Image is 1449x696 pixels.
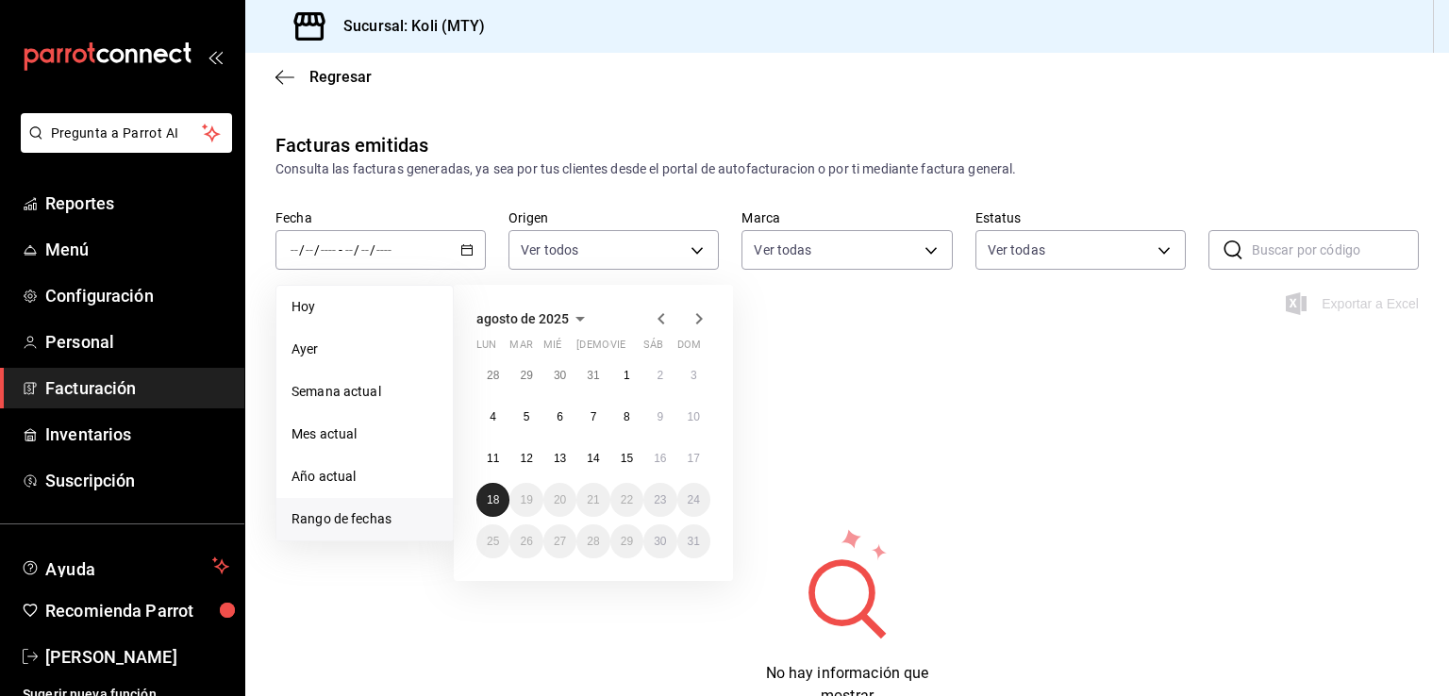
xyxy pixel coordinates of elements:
input: -- [360,242,370,257]
label: Origen [508,211,719,224]
span: Ayer [291,340,438,359]
input: Buscar por código [1252,231,1419,269]
abbr: 16 de agosto de 2025 [654,452,666,465]
abbr: 30 de agosto de 2025 [654,535,666,548]
input: ---- [320,242,337,257]
button: 2 de agosto de 2025 [643,358,676,392]
abbr: lunes [476,339,496,358]
button: agosto de 2025 [476,307,591,330]
input: -- [290,242,299,257]
abbr: 29 de julio de 2025 [520,369,532,382]
span: Hoy [291,297,438,317]
span: Pregunta a Parrot AI [51,124,203,143]
abbr: viernes [610,339,625,358]
span: Inventarios [45,422,229,447]
span: Personal [45,329,229,355]
abbr: jueves [576,339,688,358]
abbr: 17 de agosto de 2025 [688,452,700,465]
abbr: 1 de agosto de 2025 [624,369,630,382]
h3: Sucursal: Koli (MTY) [328,15,486,38]
button: 10 de agosto de 2025 [677,400,710,434]
abbr: 28 de julio de 2025 [487,369,499,382]
abbr: domingo [677,339,701,358]
abbr: 25 de agosto de 2025 [487,535,499,548]
span: agosto de 2025 [476,311,569,326]
abbr: martes [509,339,532,358]
button: 14 de agosto de 2025 [576,441,609,475]
abbr: 10 de agosto de 2025 [688,410,700,423]
button: 31 de julio de 2025 [576,358,609,392]
abbr: 8 de agosto de 2025 [624,410,630,423]
abbr: 22 de agosto de 2025 [621,493,633,506]
input: -- [344,242,354,257]
button: 29 de julio de 2025 [509,358,542,392]
span: Facturación [45,375,229,401]
span: Ver todos [521,240,578,259]
span: Regresar [309,68,372,86]
button: 18 de agosto de 2025 [476,483,509,517]
span: Mes actual [291,424,438,444]
button: 22 de agosto de 2025 [610,483,643,517]
abbr: 21 de agosto de 2025 [587,493,599,506]
button: 29 de agosto de 2025 [610,524,643,558]
span: / [314,242,320,257]
button: 16 de agosto de 2025 [643,441,676,475]
abbr: 31 de julio de 2025 [587,369,599,382]
span: Reportes [45,191,229,216]
button: 11 de agosto de 2025 [476,441,509,475]
span: / [299,242,305,257]
button: 30 de agosto de 2025 [643,524,676,558]
span: Recomienda Parrot [45,598,229,623]
button: Pregunta a Parrot AI [21,113,232,153]
abbr: 12 de agosto de 2025 [520,452,532,465]
button: 20 de agosto de 2025 [543,483,576,517]
abbr: 7 de agosto de 2025 [591,410,597,423]
label: Estatus [975,211,1186,224]
button: 8 de agosto de 2025 [610,400,643,434]
span: - [339,242,342,257]
button: 6 de agosto de 2025 [543,400,576,434]
button: 3 de agosto de 2025 [677,358,710,392]
span: Año actual [291,467,438,487]
abbr: 15 de agosto de 2025 [621,452,633,465]
abbr: 27 de agosto de 2025 [554,535,566,548]
button: 23 de agosto de 2025 [643,483,676,517]
button: 19 de agosto de 2025 [509,483,542,517]
button: 5 de agosto de 2025 [509,400,542,434]
abbr: 6 de agosto de 2025 [557,410,563,423]
abbr: 29 de agosto de 2025 [621,535,633,548]
div: Facturas emitidas [275,131,428,159]
input: ---- [375,242,392,257]
abbr: 13 de agosto de 2025 [554,452,566,465]
button: 30 de julio de 2025 [543,358,576,392]
abbr: 20 de agosto de 2025 [554,493,566,506]
abbr: 31 de agosto de 2025 [688,535,700,548]
abbr: 18 de agosto de 2025 [487,493,499,506]
input: -- [305,242,314,257]
button: 24 de agosto de 2025 [677,483,710,517]
button: 28 de julio de 2025 [476,358,509,392]
button: 31 de agosto de 2025 [677,524,710,558]
label: Marca [741,211,952,224]
abbr: 19 de agosto de 2025 [520,493,532,506]
abbr: 5 de agosto de 2025 [524,410,530,423]
div: Consulta las facturas generadas, ya sea por tus clientes desde el portal de autofacturacion o por... [275,159,1419,179]
button: open_drawer_menu [208,49,223,64]
span: Ver todas [988,240,1045,259]
span: Configuración [45,283,229,308]
span: Ver todas [754,240,811,259]
button: 27 de agosto de 2025 [543,524,576,558]
span: Suscripción [45,468,229,493]
button: 15 de agosto de 2025 [610,441,643,475]
abbr: miércoles [543,339,561,358]
abbr: sábado [643,339,663,358]
a: Pregunta a Parrot AI [13,137,232,157]
button: 28 de agosto de 2025 [576,524,609,558]
abbr: 14 de agosto de 2025 [587,452,599,465]
button: 9 de agosto de 2025 [643,400,676,434]
span: / [354,242,359,257]
button: 1 de agosto de 2025 [610,358,643,392]
button: 17 de agosto de 2025 [677,441,710,475]
span: Semana actual [291,382,438,402]
button: 21 de agosto de 2025 [576,483,609,517]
